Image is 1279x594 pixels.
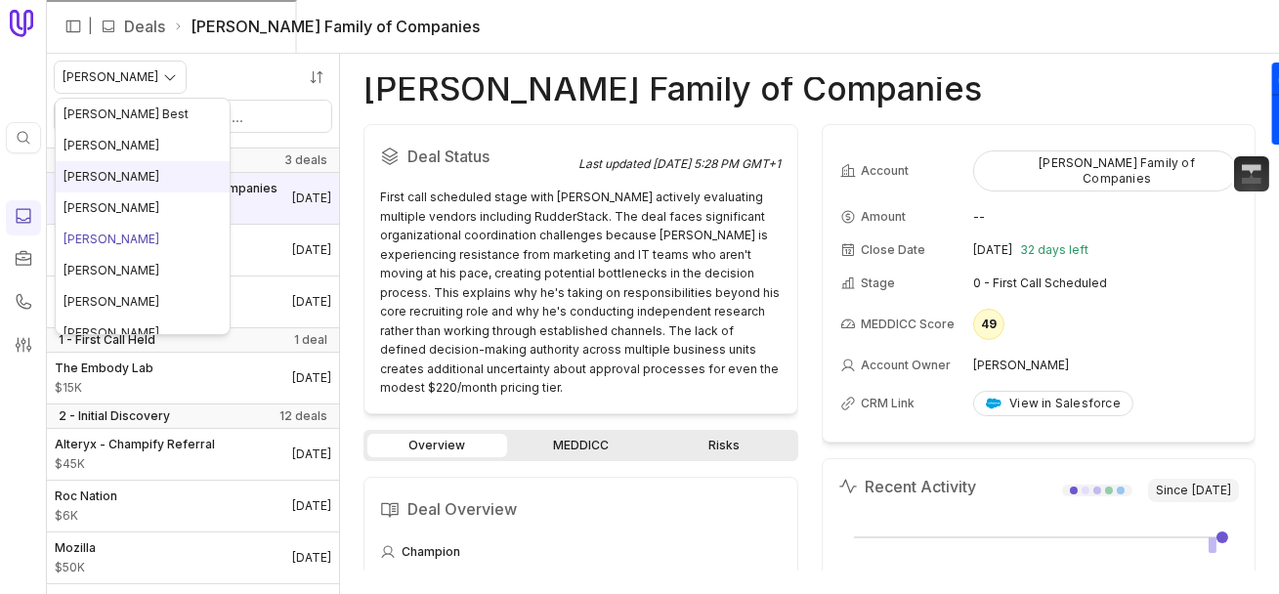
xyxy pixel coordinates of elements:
[64,232,159,246] span: [PERSON_NAME]
[64,169,159,184] span: [PERSON_NAME]
[64,263,159,277] span: [PERSON_NAME]
[64,294,159,309] span: [PERSON_NAME]
[64,325,159,340] span: [PERSON_NAME]
[64,200,159,215] span: [PERSON_NAME]
[64,106,189,121] span: [PERSON_NAME] Best
[64,138,159,152] span: [PERSON_NAME]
